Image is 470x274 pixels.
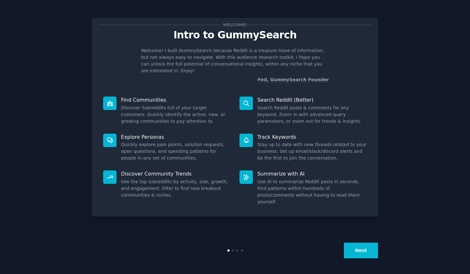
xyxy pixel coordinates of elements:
button: Next [344,243,378,258]
dd: Search Reddit posts & comments for any keyword. Zoom in with advanced query parameters, or zoom o... [257,105,367,125]
p: Explore Personas [121,134,231,140]
p: Track Keywords [257,134,367,140]
p: Find Communities [121,97,231,103]
span: Welcome! [222,21,248,28]
p: Search Reddit (Better) [257,97,367,103]
dd: See the top subreddits by activity, size, growth, and engagement. Filter to find new breakout com... [121,178,231,199]
dd: Quickly explore pain points, solution requests, open questions, and spending patterns for people ... [121,141,231,161]
p: Discover Community Trends [121,170,231,177]
p: Summarize with AI [257,170,367,177]
a: Fed, GummySearch Founder [258,77,329,82]
p: Intro to GummySearch [99,29,371,41]
p: Welcome! I built GummySearch because Reddit is a treasure trove of information, but not always ea... [141,47,329,74]
div: - [256,76,329,83]
dd: Use AI to summarize Reddit posts in seconds. Find patterns within hundreds of posts/comments with... [257,178,367,205]
dd: Stay up to date with new threads related to your business. Set up email/slack/discord alerts and ... [257,141,367,161]
dd: Discover Subreddits full of your target customers. Quickly identify the active, new, or growing c... [121,105,231,125]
